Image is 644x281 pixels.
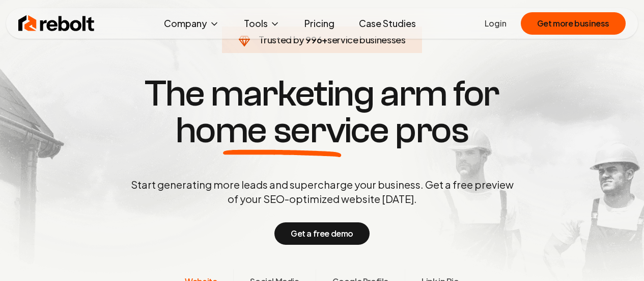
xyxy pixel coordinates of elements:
[259,34,304,45] span: Trusted by
[18,13,95,34] img: Rebolt Logo
[322,34,327,45] span: +
[274,222,370,245] button: Get a free demo
[129,177,516,206] p: Start generating more leads and supercharge your business. Get a free preview of your SEO-optimiz...
[485,17,507,30] a: Login
[78,75,567,149] h1: The marketing arm for pros
[521,12,626,35] button: Get more business
[351,13,424,34] a: Case Studies
[176,112,389,149] span: home service
[296,13,343,34] a: Pricing
[305,33,322,47] span: 996
[327,34,406,45] span: service businesses
[156,13,228,34] button: Company
[236,13,288,34] button: Tools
